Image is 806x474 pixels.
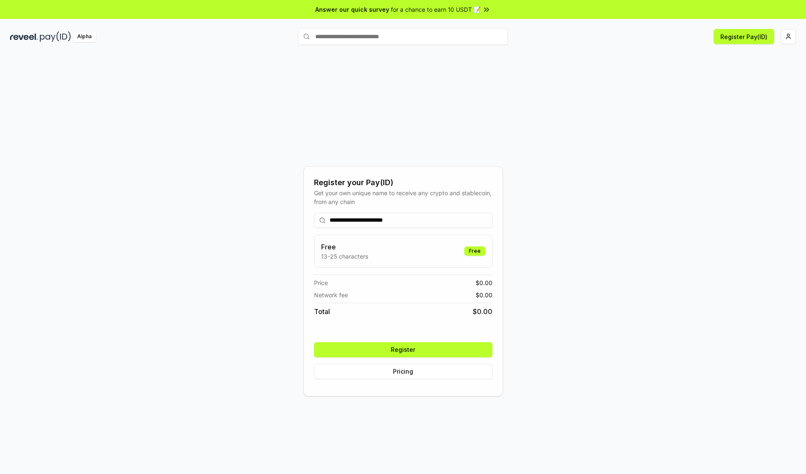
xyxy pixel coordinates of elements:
[464,246,485,256] div: Free
[321,242,368,252] h3: Free
[321,252,368,261] p: 13-25 characters
[314,306,330,317] span: Total
[315,5,389,14] span: Answer our quick survey
[391,5,481,14] span: for a chance to earn 10 USDT 📝
[73,31,96,42] div: Alpha
[40,31,71,42] img: pay_id
[314,177,492,189] div: Register your Pay(ID)
[473,306,492,317] span: $ 0.00
[314,291,348,299] span: Network fee
[314,278,328,287] span: Price
[314,189,492,206] div: Get your own unique name to receive any crypto and stablecoin, from any chain
[314,364,492,379] button: Pricing
[314,342,492,357] button: Register
[476,278,492,287] span: $ 0.00
[476,291,492,299] span: $ 0.00
[714,29,774,44] button: Register Pay(ID)
[10,31,38,42] img: reveel_dark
